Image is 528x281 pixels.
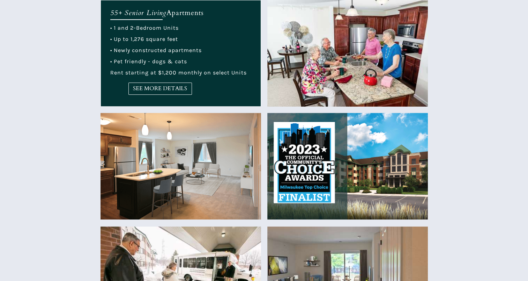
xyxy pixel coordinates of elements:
[129,85,192,92] span: SEE MORE DETAILS
[110,58,187,65] span: • Pet friendly - dogs & cats
[110,8,166,17] em: 55+ Senior Living
[110,47,202,53] span: • Newly constructed apartments
[110,69,247,76] span: Rent starting at $1,200 monthly on select Units
[110,36,178,42] span: • Up to 1,276 square feet
[128,82,192,95] a: SEE MORE DETAILS
[166,8,204,17] span: Apartments
[110,24,179,31] span: • 1 and 2-Bedroom Units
